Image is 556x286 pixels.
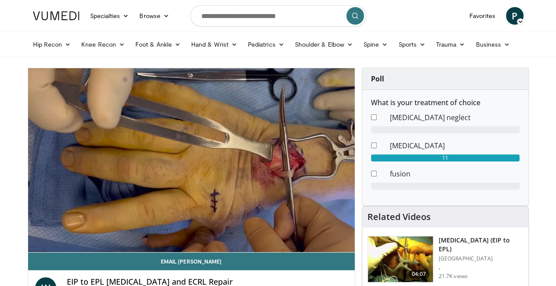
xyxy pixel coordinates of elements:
a: Pediatrics [243,36,290,53]
a: Email [PERSON_NAME] [28,253,355,270]
h3: [MEDICAL_DATA] (EIP to EPL) [439,236,523,253]
a: Browse [134,7,174,25]
a: Business [470,36,515,53]
a: Foot & Ankle [130,36,186,53]
a: Knee Recon [76,36,130,53]
a: Trauma [431,36,471,53]
h6: What is your treatment of choice [371,99,520,107]
a: Shoulder & Elbow [290,36,358,53]
a: Sports [393,36,431,53]
a: Hand & Wrist [186,36,243,53]
a: P [506,7,523,25]
p: 21.7K views [439,273,468,280]
a: 04:07 [MEDICAL_DATA] (EIP to EPL) [GEOGRAPHIC_DATA] . 21.7K views [367,236,523,282]
p: [GEOGRAPHIC_DATA] [439,255,523,262]
video-js: Video Player [28,68,355,253]
a: Favorites [464,7,501,25]
input: Search topics, interventions [190,5,366,26]
a: Specialties [85,7,134,25]
img: EIP_to_EPL_100010392_2.jpg.150x105_q85_crop-smart_upscale.jpg [368,236,433,282]
img: VuMedi Logo [33,11,80,20]
span: 04:07 [408,270,429,279]
dd: [MEDICAL_DATA] neglect [383,112,526,123]
a: Hip Recon [28,36,76,53]
div: 11 [371,154,520,161]
h4: Related Videos [367,212,431,222]
a: Spine [358,36,393,53]
strong: Poll [371,74,384,84]
dd: [MEDICAL_DATA] [383,140,526,151]
p: . [439,264,523,271]
dd: fusion [383,169,526,179]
